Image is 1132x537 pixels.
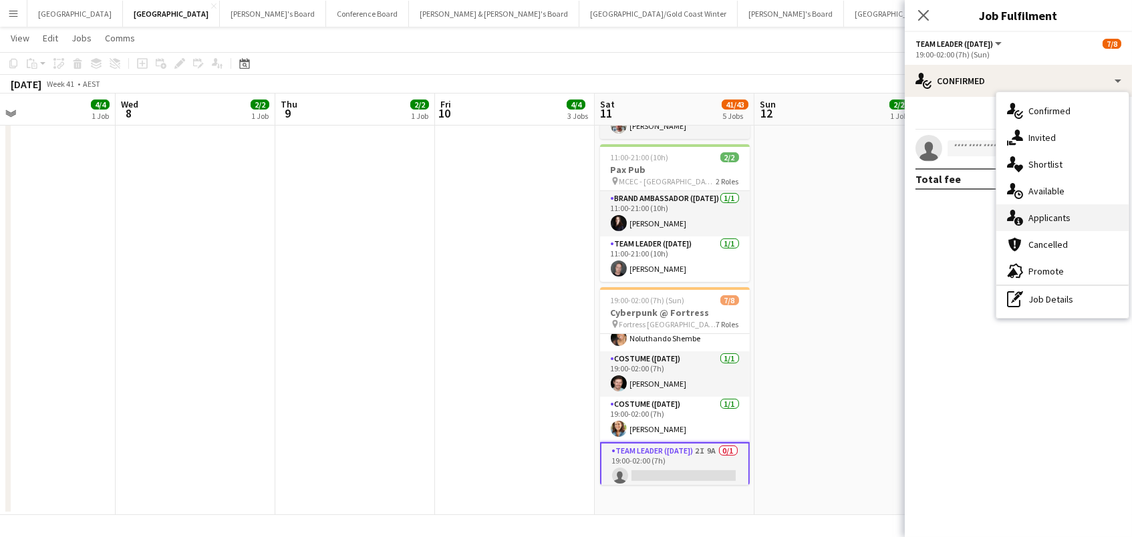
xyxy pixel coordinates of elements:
[915,49,1121,59] div: 19:00-02:00 (7h) (Sun)
[996,286,1129,313] div: Job Details
[27,1,123,27] button: [GEOGRAPHIC_DATA]
[438,106,451,121] span: 10
[600,442,750,490] app-card-role: Team Leader ([DATE])2I9A0/119:00-02:00 (7h)
[1028,185,1065,197] span: Available
[567,111,588,121] div: 3 Jobs
[611,295,685,305] span: 19:00-02:00 (7h) (Sun)
[37,29,63,47] a: Edit
[600,287,750,485] app-job-card: 19:00-02:00 (7h) (Sun)7/8Cyberpunk @ Fortress Fortress [GEOGRAPHIC_DATA]7 Roles[PERSON_NAME]Brand...
[720,152,739,162] span: 2/2
[915,172,961,186] div: Total fee
[915,39,1004,49] button: Team Leader ([DATE])
[720,295,739,305] span: 7/8
[411,111,428,121] div: 1 Job
[251,111,269,121] div: 1 Job
[722,100,748,110] span: 41/43
[600,307,750,319] h3: Cyberpunk @ Fortress
[279,106,297,121] span: 9
[758,106,776,121] span: 12
[844,1,1016,27] button: [GEOGRAPHIC_DATA]/[GEOGRAPHIC_DATA]
[1028,105,1071,117] span: Confirmed
[43,32,58,44] span: Edit
[1028,132,1056,144] span: Invited
[716,176,739,186] span: 2 Roles
[619,176,716,186] span: MCEC - [GEOGRAPHIC_DATA]
[326,1,409,27] button: Conference Board
[1028,238,1068,250] span: Cancelled
[1028,158,1063,170] span: Shortlist
[598,106,615,121] span: 11
[91,100,110,110] span: 4/4
[915,39,993,49] span: Team Leader (Saturday)
[11,77,41,91] div: [DATE]
[600,98,615,110] span: Sat
[600,164,750,176] h3: Pax Pub
[1103,39,1121,49] span: 7/8
[121,98,138,110] span: Wed
[600,236,750,282] app-card-role: Team Leader ([DATE])1/111:00-21:00 (10h)[PERSON_NAME]
[611,152,669,162] span: 11:00-21:00 (10h)
[281,98,297,110] span: Thu
[409,1,579,27] button: [PERSON_NAME] & [PERSON_NAME]'s Board
[66,29,97,47] a: Jobs
[600,144,750,282] app-job-card: 11:00-21:00 (10h)2/2Pax Pub MCEC - [GEOGRAPHIC_DATA]2 RolesBrand Ambassador ([DATE])1/111:00-21:0...
[11,32,29,44] span: View
[72,32,92,44] span: Jobs
[410,100,429,110] span: 2/2
[567,100,585,110] span: 4/4
[722,111,748,121] div: 5 Jobs
[105,32,135,44] span: Comms
[83,79,100,89] div: AEST
[1028,265,1064,277] span: Promote
[600,351,750,397] app-card-role: Costume ([DATE])1/119:00-02:00 (7h)[PERSON_NAME]
[619,319,716,329] span: Fortress [GEOGRAPHIC_DATA]
[889,100,908,110] span: 2/2
[100,29,140,47] a: Comms
[251,100,269,110] span: 2/2
[890,111,907,121] div: 1 Job
[123,1,220,27] button: [GEOGRAPHIC_DATA]
[579,1,738,27] button: [GEOGRAPHIC_DATA]/Gold Coast Winter
[905,65,1132,97] div: Confirmed
[440,98,451,110] span: Fri
[716,319,739,329] span: 7 Roles
[760,98,776,110] span: Sun
[1028,212,1071,224] span: Applicants
[119,106,138,121] span: 8
[905,7,1132,24] h3: Job Fulfilment
[738,1,844,27] button: [PERSON_NAME]'s Board
[44,79,78,89] span: Week 41
[220,1,326,27] button: [PERSON_NAME]'s Board
[600,191,750,236] app-card-role: Brand Ambassador ([DATE])1/111:00-21:00 (10h)[PERSON_NAME]
[600,397,750,442] app-card-role: Costume ([DATE])1/119:00-02:00 (7h)[PERSON_NAME]
[5,29,35,47] a: View
[92,111,109,121] div: 1 Job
